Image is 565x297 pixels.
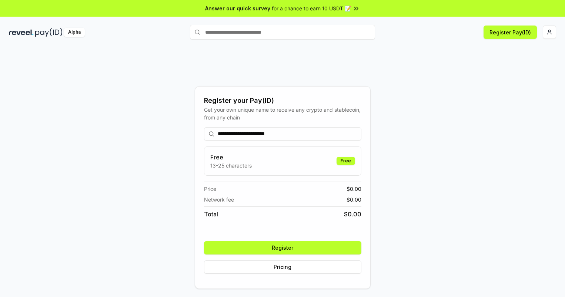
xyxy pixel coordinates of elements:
[9,28,34,37] img: reveel_dark
[344,210,361,219] span: $ 0.00
[204,95,361,106] div: Register your Pay(ID)
[35,28,63,37] img: pay_id
[204,185,216,193] span: Price
[347,185,361,193] span: $ 0.00
[64,28,85,37] div: Alpha
[204,241,361,254] button: Register
[204,260,361,274] button: Pricing
[272,4,351,12] span: for a chance to earn 10 USDT 📝
[484,26,537,39] button: Register Pay(ID)
[337,157,355,165] div: Free
[210,162,252,169] p: 13-25 characters
[204,210,218,219] span: Total
[210,153,252,162] h3: Free
[205,4,270,12] span: Answer our quick survey
[204,106,361,121] div: Get your own unique name to receive any crypto and stablecoin, from any chain
[347,196,361,203] span: $ 0.00
[204,196,234,203] span: Network fee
